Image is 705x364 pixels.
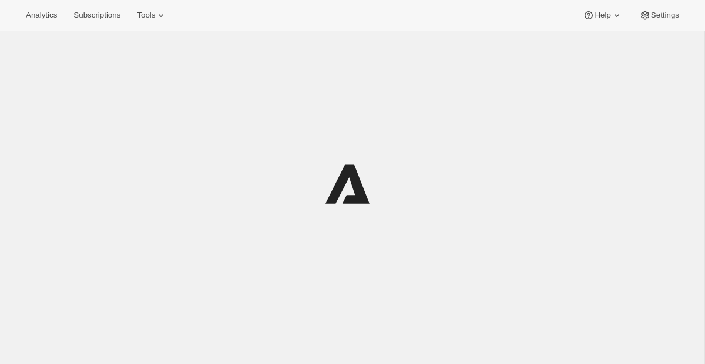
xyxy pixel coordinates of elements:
button: Analytics [19,7,64,23]
button: Subscriptions [66,7,127,23]
span: Subscriptions [73,11,120,20]
span: Help [595,11,610,20]
button: Tools [130,7,174,23]
button: Help [576,7,629,23]
span: Settings [651,11,679,20]
span: Analytics [26,11,57,20]
button: Settings [632,7,686,23]
span: Tools [137,11,155,20]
